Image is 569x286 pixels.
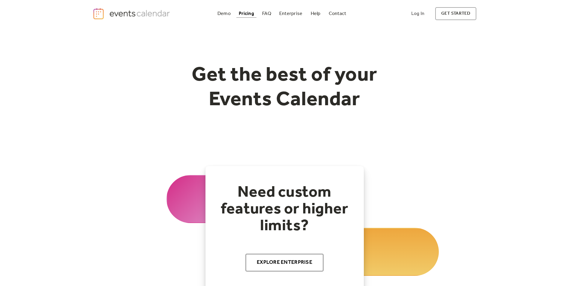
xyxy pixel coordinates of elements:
a: get started [435,7,476,20]
a: Contact [326,10,349,18]
div: FAQ [262,12,271,15]
h2: Need custom features or higher limits? [217,184,352,234]
div: Help [311,12,321,15]
div: Enterprise [279,12,302,15]
h1: Get the best of your Events Calendar [169,63,400,112]
a: Enterprise [277,10,305,18]
div: Pricing [239,12,254,15]
div: Contact [329,12,346,15]
a: Log In [405,7,430,20]
a: Pricing [236,10,256,18]
a: FAQ [260,10,274,18]
a: Explore Enterprise [245,254,324,272]
div: Demo [217,12,231,15]
a: Demo [215,10,233,18]
a: Help [308,10,323,18]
